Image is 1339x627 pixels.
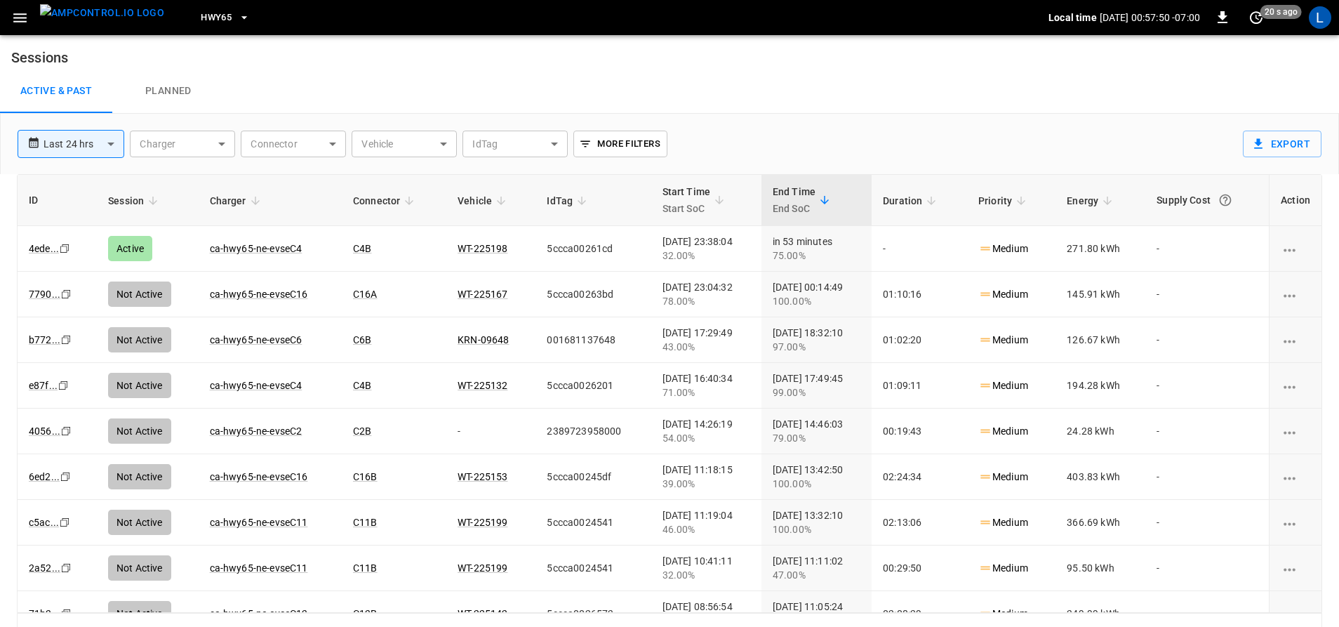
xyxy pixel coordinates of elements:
[872,317,967,363] td: 01:02:20
[773,417,860,445] div: [DATE] 14:46:03
[1281,470,1310,484] div: charging session options
[44,131,124,157] div: Last 24 hrs
[1245,6,1267,29] button: set refresh interval
[662,294,750,308] div: 78.00%
[1281,607,1310,621] div: charging session options
[353,517,378,528] a: C11B
[210,380,302,391] a: ca-hwy65-ne-evseC4
[1145,363,1269,409] td: -
[872,500,967,546] td: 02:13:06
[1055,363,1145,409] td: 194.28 kWh
[1145,454,1269,500] td: -
[108,282,171,307] div: Not Active
[1157,187,1258,213] div: Supply Cost
[978,378,1028,393] p: Medium
[662,417,750,445] div: [DATE] 14:26:19
[210,517,308,528] a: ca-hwy65-ne-evseC11
[662,340,750,354] div: 43.00%
[1309,6,1331,29] div: profile-icon
[535,454,651,500] td: 5ccca00245df
[662,249,750,263] div: 32.00%
[353,380,371,391] a: C4B
[29,608,60,619] a: 71b3...
[535,500,651,546] td: 5ccca0024541
[210,243,302,254] a: ca-hwy65-ne-evseC4
[978,287,1028,302] p: Medium
[872,546,967,591] td: 00:29:50
[29,425,60,437] a: 4056...
[1269,175,1321,226] th: Action
[773,200,815,217] p: End SoC
[108,236,152,261] div: Active
[1048,11,1097,25] p: Local time
[1055,454,1145,500] td: 403.83 kWh
[1067,192,1117,209] span: Energy
[458,608,507,619] a: WT-225142
[108,327,171,352] div: Not Active
[662,463,750,491] div: [DATE] 11:18:15
[1281,561,1310,575] div: charging session options
[353,289,378,300] a: C16A
[40,4,164,22] img: ampcontrol.io logo
[662,431,750,445] div: 54.00%
[773,568,860,582] div: 47.00%
[108,418,171,444] div: Not Active
[1055,272,1145,317] td: 145.91 kWh
[108,192,162,209] span: Session
[773,183,834,217] span: End TimeEnd SoC
[773,385,860,400] div: 99.00%
[1281,424,1310,438] div: charging session options
[353,192,418,209] span: Connector
[773,508,860,536] div: [DATE] 13:32:10
[1055,500,1145,546] td: 366.69 kWh
[210,608,308,619] a: ca-hwy65-ne-evseC13
[773,522,860,536] div: 100.00%
[458,380,507,391] a: WT-225132
[1213,187,1238,213] button: The cost of your charging session based on your supply rates
[773,235,860,263] div: in 53 minutes
[108,510,171,535] div: Not Active
[662,183,729,217] span: Start TimeStart SoC
[662,568,750,582] div: 32.00%
[535,409,651,454] td: 2389723958000
[535,363,651,409] td: 5ccca0026201
[1260,5,1302,19] span: 20 s ago
[29,562,60,574] a: 2a52...
[872,363,967,409] td: 01:09:11
[978,607,1028,621] p: Medium
[57,378,71,393] div: copy
[773,477,860,491] div: 100.00%
[662,371,750,400] div: [DATE] 16:40:34
[535,272,651,317] td: 5ccca00263bd
[773,371,860,400] div: [DATE] 17:49:45
[201,10,232,26] span: HWY65
[662,385,750,400] div: 71.00%
[112,69,225,114] a: Planned
[662,554,750,582] div: [DATE] 10:41:11
[773,554,860,582] div: [DATE] 11:11:02
[353,562,378,574] a: C11B
[353,608,378,619] a: C13B
[662,235,750,263] div: [DATE] 23:38:04
[458,471,507,482] a: WT-225153
[1281,378,1310,392] div: charging session options
[978,242,1028,256] p: Medium
[547,192,591,209] span: IdTag
[662,326,750,354] div: [DATE] 17:29:49
[773,249,860,263] div: 75.00%
[978,192,1030,209] span: Priority
[872,226,967,272] td: -
[108,464,171,489] div: Not Active
[978,333,1028,348] p: Medium
[872,272,967,317] td: 01:10:16
[1281,515,1310,529] div: charging session options
[60,606,74,621] div: copy
[1281,242,1310,256] div: charging session options
[18,175,97,226] th: ID
[773,340,860,354] div: 97.00%
[108,555,171,581] div: Not Active
[1055,226,1145,272] td: 271.80 kWh
[773,431,860,445] div: 79.00%
[662,280,750,308] div: [DATE] 23:04:32
[210,289,308,300] a: ca-hwy65-ne-evseC16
